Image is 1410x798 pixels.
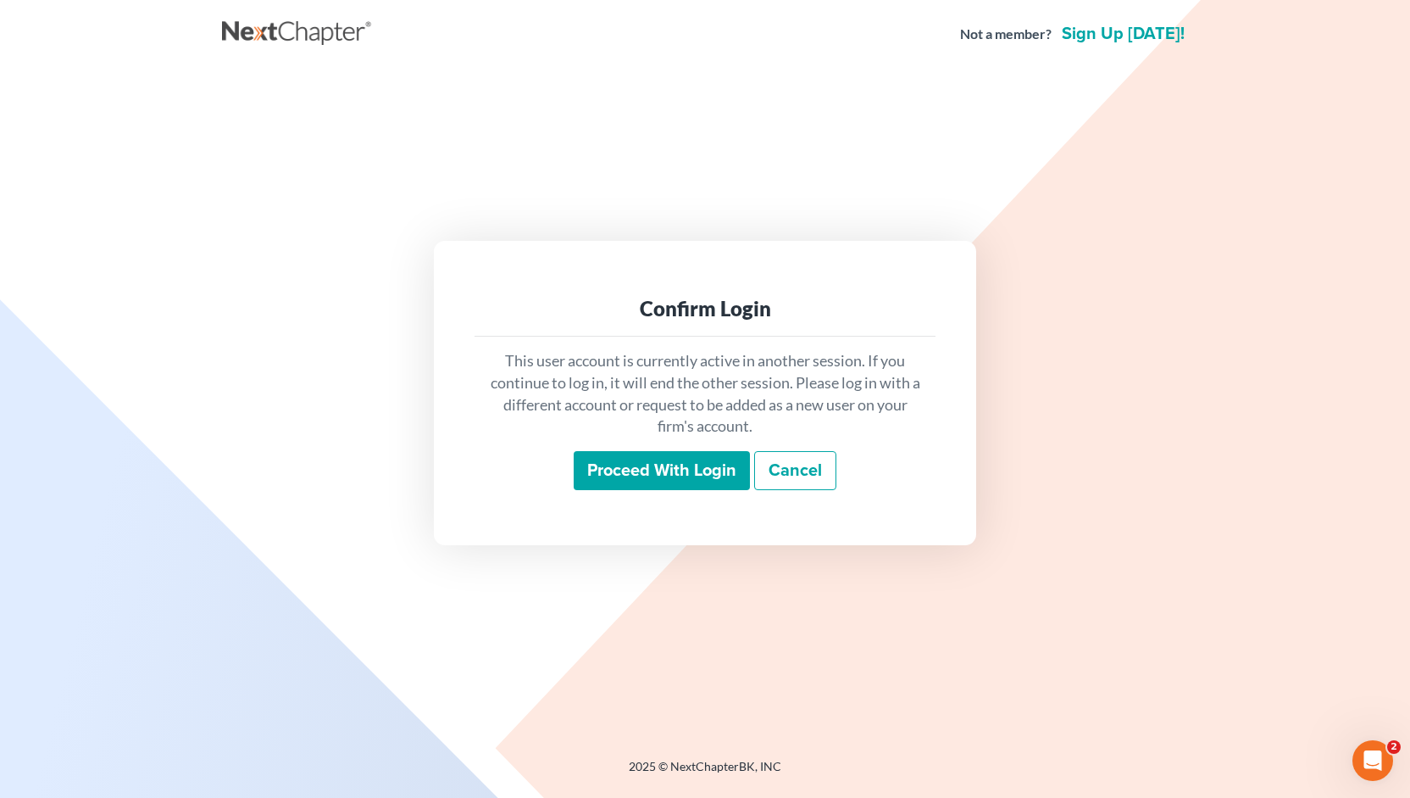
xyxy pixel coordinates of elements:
[222,758,1188,789] div: 2025 © NextChapterBK, INC
[1058,25,1188,42] a: Sign up [DATE]!
[1352,740,1393,781] iframe: Intercom live chat
[488,350,922,438] p: This user account is currently active in another session. If you continue to log in, it will end ...
[1387,740,1401,754] span: 2
[488,295,922,322] div: Confirm Login
[754,451,836,490] a: Cancel
[574,451,750,490] input: Proceed with login
[960,25,1052,44] strong: Not a member?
